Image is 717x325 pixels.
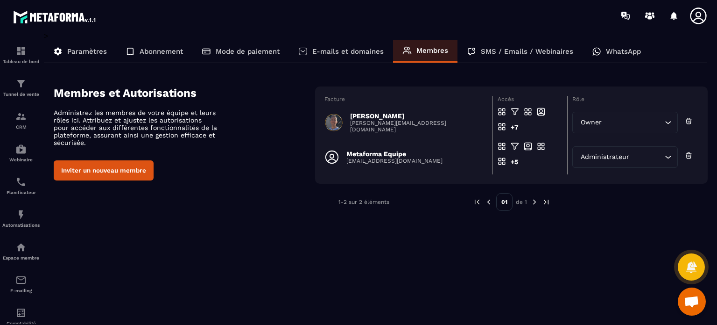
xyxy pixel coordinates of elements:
p: 1-2 sur 2 éléments [338,199,389,205]
p: [EMAIL_ADDRESS][DOMAIN_NAME] [346,158,443,164]
span: Administrateur [578,152,631,162]
img: automations [15,144,27,155]
th: Facture [324,96,492,105]
p: 01 [496,193,513,211]
a: schedulerschedulerPlanificateur [2,169,40,202]
p: Metaforma Equipe [346,150,443,158]
p: Membres [416,46,448,55]
p: de 1 [516,198,527,206]
p: Automatisations [2,223,40,228]
p: E-mails et domaines [312,47,384,56]
img: automations [15,209,27,220]
p: Abonnement [140,47,183,56]
a: automationsautomationsEspace membre [2,235,40,267]
img: email [15,274,27,286]
h4: Membres et Autorisations [54,87,315,100]
img: prev [473,198,481,206]
p: Espace membre [2,255,40,260]
img: next [542,198,550,206]
div: Search for option [572,112,677,133]
a: automationsautomationsAutomatisations [2,202,40,235]
div: +5 [511,157,519,172]
p: Administrez les membres de votre équipe et leurs rôles ici. Attribuez et ajustez les autorisation... [54,109,217,146]
img: automations [15,242,27,253]
a: formationformationCRM [2,104,40,137]
p: Webinaire [2,157,40,162]
span: Owner [578,117,604,128]
p: Tunnel de vente [2,92,40,97]
img: formation [15,111,27,122]
th: Rôle [568,96,698,105]
p: WhatsApp [606,47,641,56]
p: CRM [2,124,40,130]
p: Tableau de bord [2,59,40,64]
div: > [44,31,708,225]
p: [PERSON_NAME] [350,112,487,120]
a: Ouvrir le chat [678,288,706,316]
a: formationformationTunnel de vente [2,71,40,104]
a: automationsautomationsWebinaire [2,137,40,169]
img: accountant [15,307,27,318]
p: [PERSON_NAME][EMAIL_ADDRESS][DOMAIN_NAME] [350,120,487,133]
a: emailemailE-mailing [2,267,40,300]
a: formationformationTableau de bord [2,38,40,71]
p: Paramètres [67,47,107,56]
p: E-mailing [2,288,40,293]
img: formation [15,78,27,89]
img: formation [15,45,27,57]
img: scheduler [15,176,27,188]
img: next [530,198,539,206]
img: prev [485,198,493,206]
p: Planificateur [2,190,40,195]
p: Mode de paiement [216,47,280,56]
input: Search for option [631,152,662,162]
div: Search for option [572,146,677,168]
img: logo [13,8,97,25]
p: SMS / Emails / Webinaires [481,47,573,56]
input: Search for option [604,117,662,128]
div: +7 [511,123,519,137]
th: Accès [493,96,568,105]
button: Inviter un nouveau membre [54,160,154,181]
